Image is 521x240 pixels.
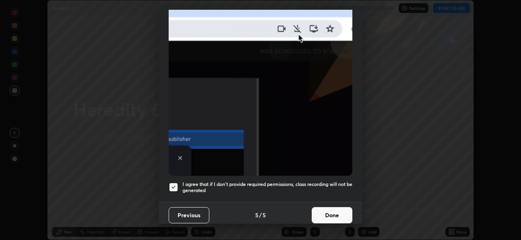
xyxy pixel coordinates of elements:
[255,211,258,219] h4: 5
[263,211,266,219] h4: 5
[259,211,262,219] h4: /
[182,181,352,194] h5: I agree that if I don't provide required permissions, class recording will not be generated
[312,207,352,223] button: Done
[169,207,209,223] button: Previous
